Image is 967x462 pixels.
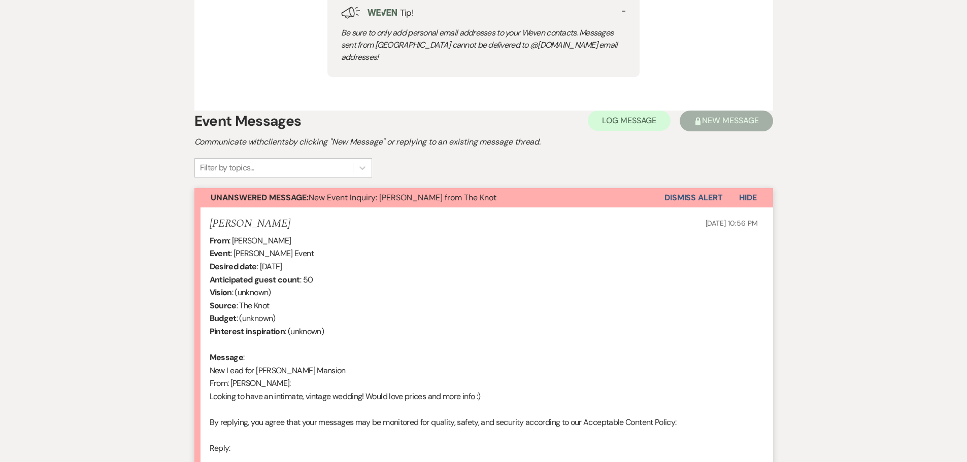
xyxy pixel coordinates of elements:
[664,188,723,207] button: Dismiss Alert
[210,235,229,246] b: From
[210,300,237,311] b: Source
[210,248,231,259] b: Event
[739,192,757,203] span: Hide
[341,7,360,19] img: loud-speaker-illustration.svg
[210,326,285,337] b: Pinterest inspiration
[588,111,671,131] button: Log Message
[723,188,773,207] button: Hide
[341,27,618,62] span: Be sure to only add personal email addresses to your Weven contacts. Messages sent from [GEOGRAPH...
[211,192,496,203] span: New Event Inquiry: [PERSON_NAME] from The Knot
[706,219,758,228] span: [DATE] 10:56 PM
[210,352,244,363] b: Message
[602,115,656,126] span: Log Message
[210,218,290,230] h5: [PERSON_NAME]
[210,313,237,324] b: Budget
[210,261,257,272] b: Desired date
[211,192,309,203] strong: Unanswered Message:
[194,188,664,207] button: Unanswered Message:New Event Inquiry: [PERSON_NAME] from The Knot
[680,111,773,131] button: New Message
[210,287,232,298] b: Vision
[194,111,302,132] h1: Event Messages
[368,9,397,16] img: weven-logo-green.svg
[194,136,773,148] h2: Communicate with clients by clicking "New Message" or replying to an existing message thread.
[621,7,626,15] button: -
[210,274,300,285] b: Anticipated guest count
[702,115,758,126] span: New Message
[200,162,254,174] div: Filter by topics...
